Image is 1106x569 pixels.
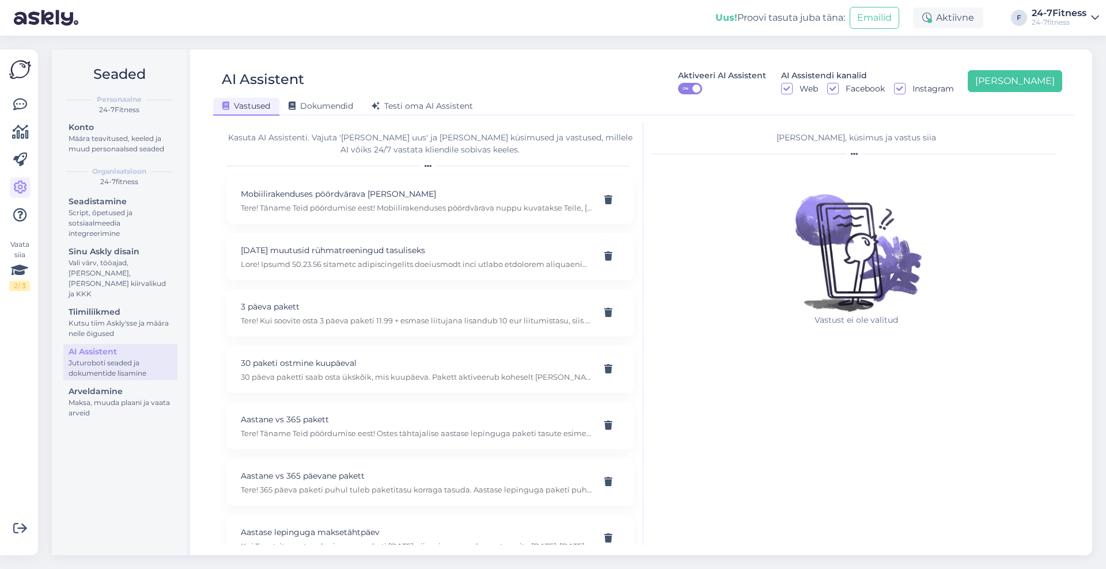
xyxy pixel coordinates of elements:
a: AI AssistentJuturoboti seaded ja dokumentide lisamine [63,344,177,380]
div: [PERSON_NAME], küsimus ja vastus siia [652,132,1060,144]
a: 24-7Fitness24-7fitness [1032,9,1099,27]
p: Kui Te ostsite aastase lepinguga paketi [DATE], siis esimese maksena tasusite [DATE]-[DATE] perio... [241,541,592,551]
b: Personaalne [97,94,142,105]
p: Tere! Kui soovite osta 3 päeva paketi 11.99 + esmase liitujana lisandub 10 eur liitumistasu, siis... [241,315,592,326]
div: Määra teavitused, keeled ja muud personaalsed seaded [69,133,172,154]
button: Emailid [850,7,899,29]
div: Sinu Askly disain [69,246,172,258]
span: Vastused [222,101,270,111]
div: Kasuta AI Assistenti. Vajuta '[PERSON_NAME] uus' ja [PERSON_NAME] küsimused ja vastused, millele ... [226,132,634,156]
a: SeadistamineScript, õpetused ja sotsiaalmeedia integreerimine [63,194,177,240]
div: AI Assistent [69,346,172,358]
div: Aastase lepinguga maksetähtpäevKui Te ostsite aastase lepinguga paketi [DATE], siis esimese makse... [226,515,634,562]
p: 30 paketi ostmine kuupäeval [241,357,592,369]
div: Kutsu tiim Askly'sse ja määra neile õigused [69,318,172,339]
p: Aastase lepinguga maksetähtpäev [241,526,592,539]
div: Vali värv, tööajad, [PERSON_NAME], [PERSON_NAME] kiirvalikud ja KKK [69,258,172,299]
div: Vaata siia [9,239,30,291]
div: 3 päeva pakettTere! Kui soovite osta 3 päeva paketi 11.99 + esmase liitujana lisandub 10 eur liit... [226,289,634,337]
a: Sinu Askly disainVali värv, tööajad, [PERSON_NAME], [PERSON_NAME] kiirvalikud ja KKK [63,244,177,301]
div: Aktiivne [913,7,983,28]
div: Juturoboti seaded ja dokumentide lisamine [69,358,172,379]
div: 30 paketi ostmine kuupäeval30 päeva paketti saab osta ükskõik, mis kuupäeva. Pakett aktiveerub ko... [226,346,634,393]
p: Tere! Täname Teid pöördumise eest! Mobiilirakenduses pöördvärava nuppu kuvatakse Teile, [PERSON_N... [241,203,592,213]
label: Web [793,83,818,94]
div: Aastane vs 365 pakettTere! Täname Teid pöördumise eest! Ostes tähtajalise aastase lepinguga paket... [226,402,634,449]
span: ON [679,83,692,94]
div: F [1011,10,1027,26]
p: 3 päeva pakett [241,300,592,313]
a: KontoMäära teavitused, keeled ja muud personaalsed seaded [63,120,177,156]
div: [DATE] muutusid rühmatreeningud tasuliseksLore! Ipsumd 50.23.56 sitametc adipiscingelits doeiusmo... [226,233,634,280]
p: Aastane vs 365 päevane pakett [241,469,592,482]
p: Tere! 365 päeva paketi puhul tuleb paketitasu korraga tasuda. Aastase lepinguga paketi puhul on t... [241,484,592,495]
h2: Seaded [61,63,177,85]
div: Proovi tasuta juba täna: [715,11,845,25]
p: Lore! Ipsumd 50.23.56 sitametc adipiscingelits doeiusmodt inci utlabo etdolorem aliquaenimad mi v... [241,259,592,269]
p: Aastane vs 365 pakett [241,413,592,426]
div: 2 / 3 [9,281,30,291]
div: 24-7Fitness [61,105,177,115]
div: Aastane vs 365 päevane pakettTere! 365 päeva paketi puhul tuleb paketitasu korraga tasuda. Aastas... [226,459,634,506]
b: Organisatsioon [92,166,146,177]
div: Maksa, muuda plaani ja vaata arveid [69,398,172,418]
b: Uus! [715,12,737,23]
p: Tere! Täname Teid pöördumise eest! Ostes tähtajalise aastase lepinguga paketi tasute esimese maks... [241,428,592,438]
p: 30 päeva paketti saab osta ükskõik, mis kuupäeva. Pakett aktiveerub koheselt [PERSON_NAME] makse ... [241,372,592,382]
span: Dokumendid [289,101,353,111]
div: AI Assistent [222,68,304,94]
div: Script, õpetused ja sotsiaalmeedia integreerimine [69,208,172,239]
a: ArveldamineMaksa, muuda plaani ja vaata arveid [63,384,177,420]
a: TiimiliikmedKutsu tiim Askly'sse ja määra neile õigused [63,304,177,341]
div: 24-7fitness [1032,18,1086,27]
p: Vastust ei ole valitud [782,314,931,326]
label: Instagram [906,83,954,94]
span: Testi oma AI Assistent [372,101,473,111]
div: Mobiilirakenduses pöördvärava [PERSON_NAME]Tere! Täname Teid pöördumise eest! Mobiilirakenduses p... [226,177,634,224]
img: Askly Logo [9,59,31,81]
p: Mobiilirakenduses pöördvärava [PERSON_NAME] [241,188,592,200]
div: AI Assistendi kanalid [781,70,867,82]
div: 24-7Fitness [1032,9,1086,18]
div: 24-7fitness [61,177,177,187]
div: Seadistamine [69,196,172,208]
button: [PERSON_NAME] [968,70,1062,92]
div: Konto [69,121,172,133]
div: Arveldamine [69,385,172,398]
label: Facebook [839,83,885,94]
div: Aktiveeri AI Assistent [678,70,766,82]
div: Tiimiliikmed [69,306,172,318]
img: No qna [782,165,931,314]
p: [DATE] muutusid rühmatreeningud tasuliseks [241,244,592,257]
